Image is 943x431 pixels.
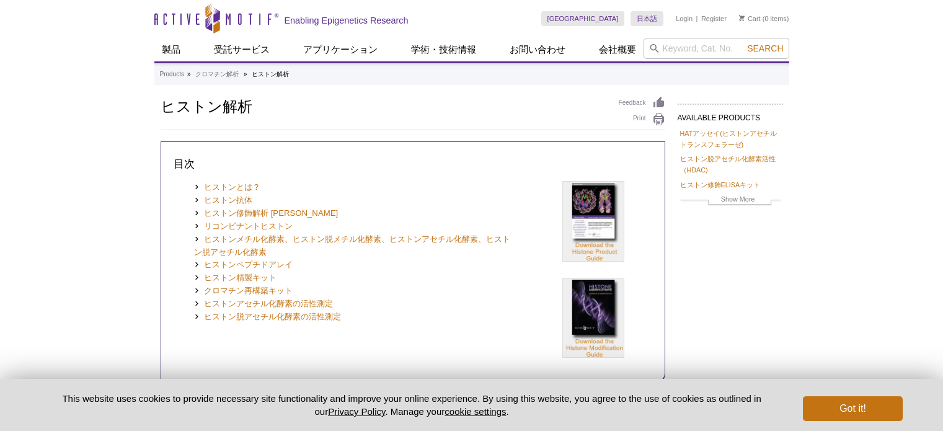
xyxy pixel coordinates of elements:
a: 学術・技術情報 [404,38,484,61]
a: ヒストン抗体 [194,194,253,207]
a: ヒストン脱アセチル化酵素活性（HDAC) [680,153,781,176]
li: » [187,71,191,78]
a: 製品 [154,38,188,61]
a: Print [619,113,665,127]
a: 会社概要 [591,38,644,61]
button: Search [743,43,787,54]
span: Search [747,43,783,53]
button: cookie settings [445,406,506,417]
a: Products [160,69,184,80]
h2: AVAILABLE PRODUCTS [678,104,783,126]
h3: 目次 [174,157,652,172]
li: ヒストン解析 [252,71,289,78]
img: Histone Product Guide [562,181,624,261]
a: Privacy Policy [328,406,385,417]
p: This website uses cookies to provide necessary site functionality and improve your online experie... [41,392,783,418]
a: Register [701,14,727,23]
a: ヒストン脱アセチル化酵素の活性測定 [194,311,342,324]
li: | [696,11,698,26]
a: Cart [739,14,761,23]
a: ヒストンとは？ [194,181,261,194]
a: 受託サービス [206,38,277,61]
a: ヒストンペプチドアレイ [194,259,293,272]
a: Login [676,14,693,23]
h1: ヒストン解析 [161,96,606,115]
a: 日本語 [631,11,663,26]
li: » [244,71,247,78]
a: [GEOGRAPHIC_DATA] [541,11,625,26]
a: Show More [680,193,781,208]
a: クロマチン解析 [195,69,239,80]
a: ヒストン修飾解析 [PERSON_NAME] [194,207,339,220]
a: ヒストン修飾ELISAキット [680,179,761,190]
input: Keyword, Cat. No. [644,38,789,59]
a: Feedback [619,96,665,110]
a: HATアッセイ(ヒストンアセチルトランスフェラーゼ) [680,128,781,150]
a: クロマチン再構築キット [194,285,293,298]
a: お問い合わせ [502,38,573,61]
a: アプリケーション [296,38,385,61]
h2: Enabling Epigenetics Research [285,15,409,26]
li: (0 items) [739,11,789,26]
img: Your Cart [739,15,745,21]
a: リコンビナントヒストン [194,220,293,233]
a: ヒストンアセチル化酵素の活性測定 [194,298,334,311]
img: Histone Modification Guide [562,278,624,358]
a: ヒストンメチル化酵素、ヒストン脱メチル化酵素、ヒストンアセチル化酵素、ヒストン脱アセチル化酵素 [194,233,513,259]
button: Got it! [803,396,902,421]
a: ヒストン精製キット [194,272,277,285]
